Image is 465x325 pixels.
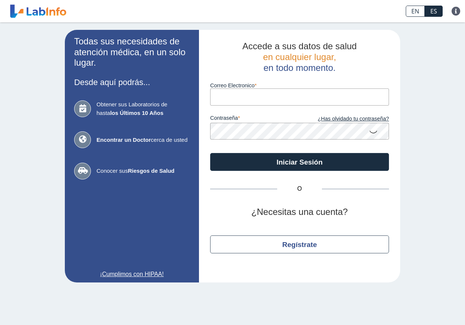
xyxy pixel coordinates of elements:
[210,153,389,171] button: Iniciar Sesión
[263,52,336,62] span: en cualquier lugar,
[406,6,425,17] a: EN
[210,207,389,218] h2: ¿Necesitas una cuenta?
[210,82,389,88] label: Correo Electronico
[74,36,190,68] h2: Todas sus necesidades de atención médica, en un solo lugar.
[97,100,190,117] span: Obtener sus Laboratorios de hasta
[277,184,322,193] span: O
[425,6,443,17] a: ES
[97,137,151,143] b: Encontrar un Doctor
[210,115,300,123] label: contraseña
[97,167,190,175] span: Conocer sus
[128,168,174,174] b: Riesgos de Salud
[300,115,389,123] a: ¿Has olvidado tu contraseña?
[97,136,190,144] span: cerca de usted
[243,41,357,51] span: Accede a sus datos de salud
[110,110,164,116] b: los Últimos 10 Años
[74,78,190,87] h3: Desde aquí podrás...
[74,270,190,279] a: ¡Cumplimos con HIPAA!
[263,63,335,73] span: en todo momento.
[210,235,389,253] button: Regístrate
